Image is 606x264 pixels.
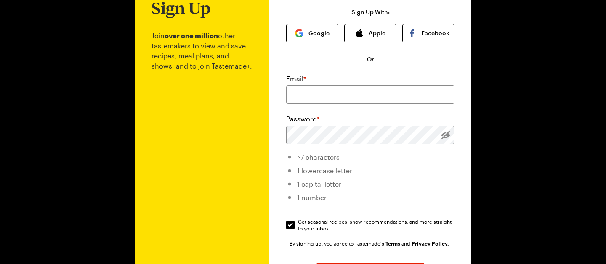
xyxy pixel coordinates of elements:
[351,9,390,16] p: Sign Up With:
[286,114,319,124] label: Password
[286,24,338,42] button: Google
[298,218,455,232] span: Get seasonal recipes, show recommendations, and more straight to your inbox.
[297,166,352,174] span: 1 lowercase letter
[165,32,218,40] b: over one million
[297,153,340,161] span: >7 characters
[344,24,396,42] button: Apple
[385,240,400,247] a: Tastemade Terms of Service
[286,74,306,84] label: Email
[412,240,449,247] a: Tastemade Privacy Policy
[367,55,374,63] span: Or
[286,221,295,229] input: Get seasonal recipes, show recommendations, and more straight to your inbox.
[297,180,341,188] span: 1 capital letter
[297,193,327,201] span: 1 number
[290,239,451,248] div: By signing up, you agree to Tastemade's and
[402,24,454,42] button: Facebook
